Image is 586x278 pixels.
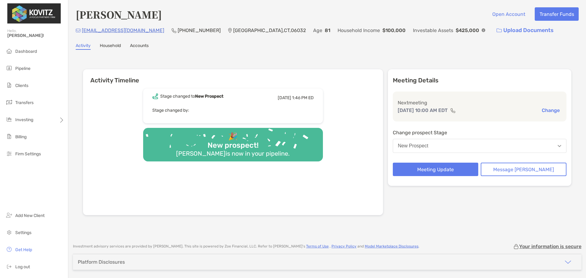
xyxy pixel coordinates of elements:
img: clients icon [5,81,13,89]
a: Activity [76,43,91,50]
button: Transfer Funds [535,7,579,21]
img: Event icon [152,93,158,99]
p: $425,000 [456,27,479,34]
img: Phone Icon [172,28,176,33]
span: Settings [15,230,31,235]
div: New prospect! [205,141,261,150]
p: $100,000 [382,27,406,34]
img: logout icon [5,263,13,270]
a: Model Marketplace Disclosures [365,244,418,248]
a: Privacy Policy [331,244,356,248]
img: Confetti [143,128,323,156]
p: Change prospect Stage [393,129,567,136]
img: communication type [450,108,456,113]
p: Household Income [338,27,380,34]
p: [DATE] 10:00 AM EDT [398,107,448,114]
span: Firm Settings [15,151,41,157]
span: Dashboard [15,49,37,54]
span: Investing [15,117,33,122]
img: button icon [497,28,502,33]
img: billing icon [5,133,13,140]
span: Get Help [15,247,32,252]
img: get-help icon [5,246,13,253]
span: Clients [15,83,28,88]
a: Accounts [130,43,149,50]
div: Stage changed to [160,94,223,99]
img: add_new_client icon [5,211,13,219]
img: Info Icon [482,28,485,32]
button: Message [PERSON_NAME] [481,163,566,176]
span: Transfers [15,100,34,105]
button: Open Account [487,7,530,21]
a: Household [100,43,121,50]
img: settings icon [5,229,13,236]
p: Investable Assets [413,27,453,34]
span: Billing [15,134,27,139]
button: Meeting Update [393,163,479,176]
p: Stage changed by: [152,107,314,114]
img: Zoe Logo [7,2,61,24]
span: Pipeline [15,66,31,71]
p: Meeting Details [393,77,567,84]
img: pipeline icon [5,64,13,72]
span: 1:46 PM ED [292,95,314,100]
div: 🎉 [226,132,240,141]
img: Email Icon [76,29,81,32]
a: Upload Documents [493,24,558,37]
span: Log out [15,264,30,269]
div: [PERSON_NAME] is now in your pipeline. [174,150,292,157]
p: Investment advisory services are provided by [PERSON_NAME] . This site is powered by Zoe Financia... [73,244,419,249]
div: Platform Disclosures [78,259,125,265]
p: [GEOGRAPHIC_DATA] , CT , 06032 [233,27,306,34]
img: icon arrow [564,258,572,266]
p: 81 [325,27,330,34]
h4: [PERSON_NAME] [76,7,162,21]
img: investing icon [5,116,13,123]
span: Add New Client [15,213,45,218]
img: dashboard icon [5,47,13,55]
p: Your information is secure [519,244,581,249]
img: transfers icon [5,99,13,106]
a: Terms of Use [306,244,329,248]
button: New Prospect [393,139,567,153]
p: [EMAIL_ADDRESS][DOMAIN_NAME] [82,27,164,34]
span: [PERSON_NAME]! [7,33,64,38]
img: Location Icon [228,28,232,33]
span: [DATE] [278,95,291,100]
p: Age [313,27,322,34]
div: New Prospect [398,143,429,149]
button: Change [540,107,562,114]
h6: Activity Timeline [83,69,383,84]
img: firm-settings icon [5,150,13,157]
b: New Prospect [195,94,223,99]
p: Next meeting [398,99,562,107]
p: [PHONE_NUMBER] [178,27,221,34]
img: Open dropdown arrow [558,145,561,147]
